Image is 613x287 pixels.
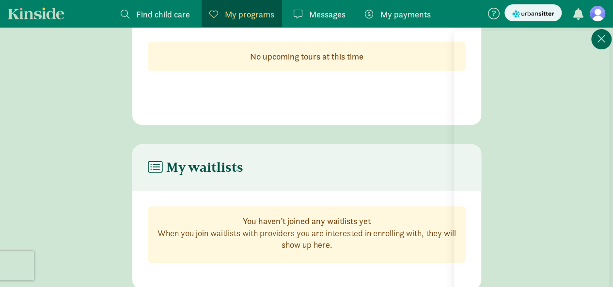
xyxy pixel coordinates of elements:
[8,7,64,19] a: Kinside
[380,8,431,21] span: My payments
[136,8,190,21] span: Find child care
[243,215,371,227] strong: You haven’t joined any waitlists yet
[156,227,457,251] p: When you join waitlists with providers you are interested in enrolling with, they will show up here.
[225,8,274,21] span: My programs
[309,8,346,21] span: Messages
[250,51,363,62] strong: No upcoming tours at this time
[148,160,243,175] h4: My waitlists
[512,9,554,19] img: urbansitter_logo_small.svg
